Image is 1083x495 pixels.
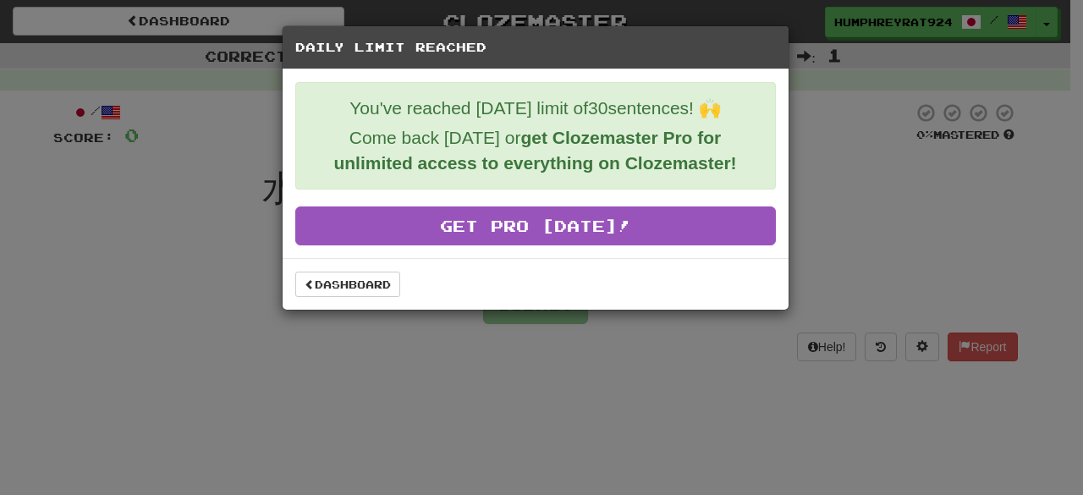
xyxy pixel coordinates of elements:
h5: Daily Limit Reached [295,39,776,56]
a: Dashboard [295,272,400,297]
strong: get Clozemaster Pro for unlimited access to everything on Clozemaster! [333,128,736,173]
a: Get Pro [DATE]! [295,206,776,245]
p: You've reached [DATE] limit of 30 sentences! 🙌 [309,96,762,121]
p: Come back [DATE] or [309,125,762,176]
